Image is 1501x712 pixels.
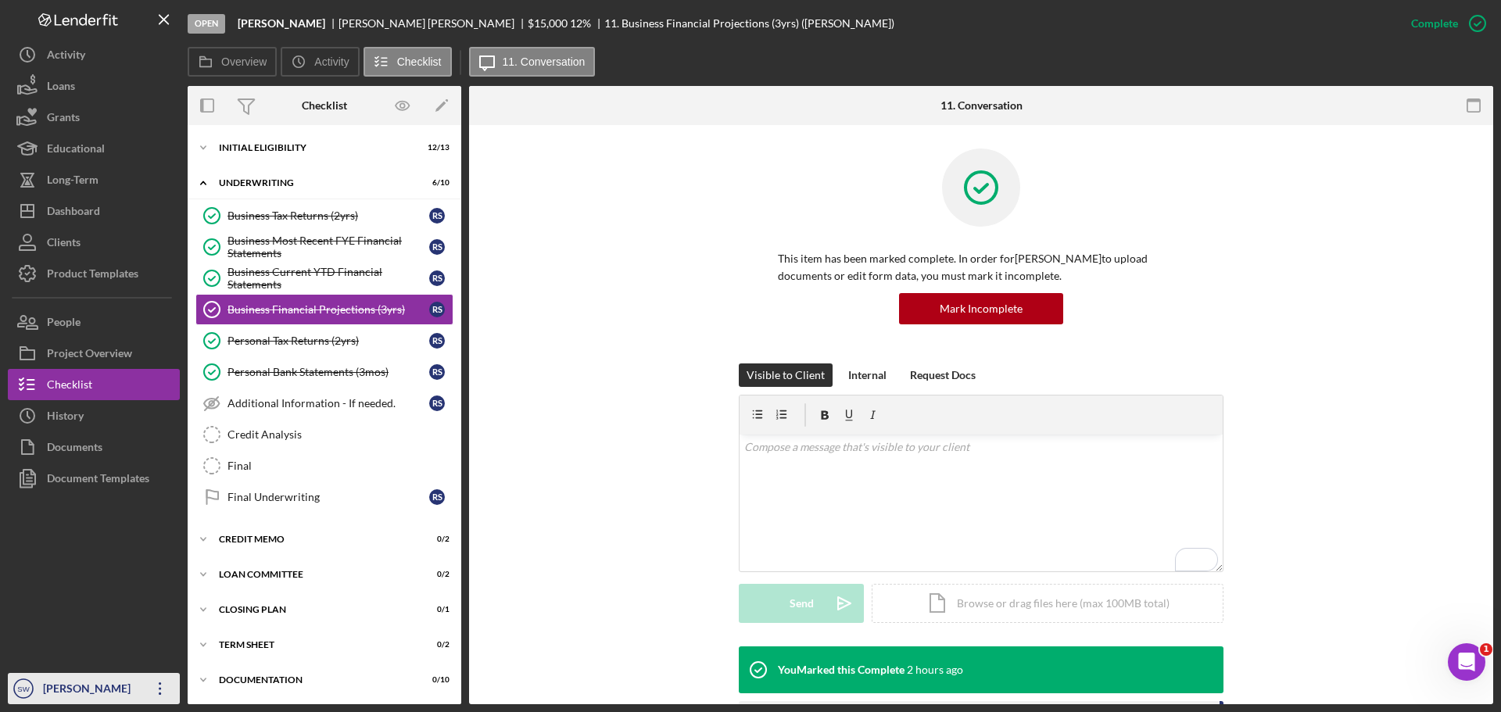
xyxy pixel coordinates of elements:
[469,47,596,77] button: 11. Conversation
[604,17,894,30] div: 11. Business Financial Projections (3yrs) ([PERSON_NAME])
[227,397,429,410] div: Additional Information - If needed.
[227,234,429,259] div: Business Most Recent FYE Financial Statements
[8,463,180,494] a: Document Templates
[778,250,1184,285] p: This item has been marked complete. In order for [PERSON_NAME] to upload documents or edit form d...
[314,55,349,68] label: Activity
[47,133,105,168] div: Educational
[421,178,450,188] div: 6 / 10
[219,178,410,188] div: UNDERWRITING
[907,664,963,676] time: 2025-10-01 16:45
[397,55,442,68] label: Checklist
[302,99,347,112] div: Checklist
[281,47,359,77] button: Activity
[8,164,180,195] button: Long-Term
[570,17,591,30] div: 12 %
[219,640,410,649] div: TERM SHEET
[528,16,568,30] span: $15,000
[429,364,445,380] div: R S
[8,338,180,369] a: Project Overview
[840,363,894,387] button: Internal
[227,335,429,347] div: Personal Tax Returns (2yrs)
[8,133,180,164] button: Educational
[739,584,864,623] button: Send
[47,463,149,498] div: Document Templates
[429,302,445,317] div: R S
[227,366,429,378] div: Personal Bank Statements (3mos)
[429,395,445,411] div: R S
[195,481,453,513] a: Final UnderwritingRS
[429,208,445,224] div: R S
[195,294,453,325] a: Business Financial Projections (3yrs)RS
[227,491,429,503] div: Final Underwriting
[8,400,180,431] button: History
[8,39,180,70] button: Activity
[421,640,450,649] div: 0 / 2
[421,535,450,544] div: 0 / 2
[1411,8,1458,39] div: Complete
[238,17,325,30] b: [PERSON_NAME]
[47,227,81,262] div: Clients
[1480,643,1492,656] span: 1
[47,431,102,467] div: Documents
[940,99,1023,112] div: 11. Conversation
[47,195,100,231] div: Dashboard
[899,293,1063,324] button: Mark Incomplete
[219,605,410,614] div: CLOSING PLAN
[227,460,453,472] div: Final
[219,675,410,685] div: DOCUMENTATION
[227,266,429,291] div: Business Current YTD Financial Statements
[47,102,80,137] div: Grants
[910,363,976,387] div: Request Docs
[47,400,84,435] div: History
[39,673,141,708] div: [PERSON_NAME]
[8,227,180,258] button: Clients
[219,535,410,544] div: CREDIT MEMO
[8,258,180,289] button: Product Templates
[503,55,586,68] label: 11. Conversation
[47,70,75,106] div: Loans
[219,143,410,152] div: Initial Eligibility
[195,419,453,450] a: Credit Analysis
[429,333,445,349] div: R S
[227,428,453,441] div: Credit Analysis
[195,200,453,231] a: Business Tax Returns (2yrs)RS
[8,431,180,463] button: Documents
[221,55,267,68] label: Overview
[364,47,452,77] button: Checklist
[188,47,277,77] button: Overview
[8,673,180,704] button: SW[PERSON_NAME]
[848,363,887,387] div: Internal
[47,164,99,199] div: Long-Term
[421,675,450,685] div: 0 / 10
[47,306,81,342] div: People
[790,584,814,623] div: Send
[1448,643,1485,681] iframe: Intercom live chat
[8,369,180,400] a: Checklist
[940,293,1023,324] div: Mark Incomplete
[47,258,138,293] div: Product Templates
[195,263,453,294] a: Business Current YTD Financial StatementsRS
[8,195,180,227] button: Dashboard
[8,70,180,102] button: Loans
[47,338,132,373] div: Project Overview
[195,231,453,263] a: Business Most Recent FYE Financial StatementsRS
[17,685,30,693] text: SW
[188,14,225,34] div: Open
[8,102,180,133] button: Grants
[740,435,1223,571] div: To enrich screen reader interactions, please activate Accessibility in Grammarly extension settings
[421,605,450,614] div: 0 / 1
[429,489,445,505] div: R S
[47,39,85,74] div: Activity
[421,143,450,152] div: 12 / 13
[421,570,450,579] div: 0 / 2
